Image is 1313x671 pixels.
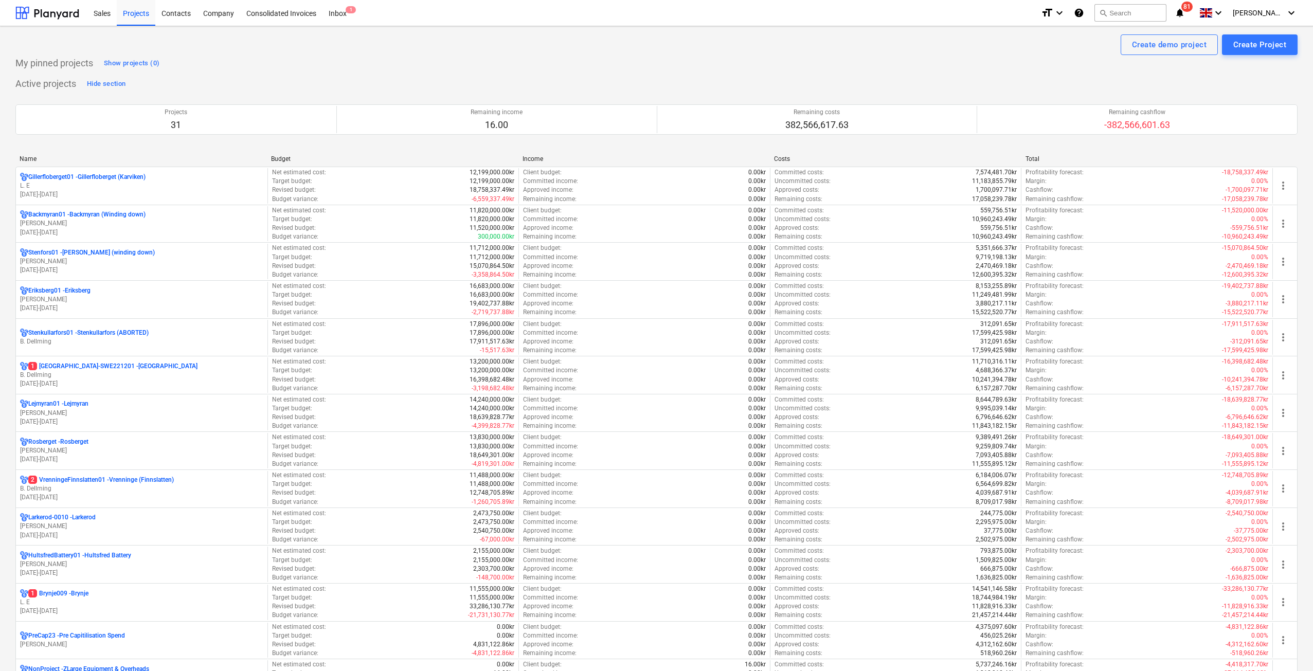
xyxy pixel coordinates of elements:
div: Project has multi currencies enabled [20,400,28,408]
p: Target budget : [272,291,312,299]
p: -1,700,097.71kr [1226,186,1268,194]
i: keyboard_arrow_down [1053,7,1066,19]
p: Remaining costs : [775,232,822,241]
p: 0.00kr [748,215,766,224]
p: [DATE] - [DATE] [20,531,263,540]
p: [PERSON_NAME] [20,219,263,228]
p: 12,600,395.32kr [972,270,1017,279]
p: Approved income : [523,375,573,384]
p: 11,183,855.79kr [972,177,1017,186]
div: Project has multi currencies enabled [20,210,28,219]
p: Revised budget : [272,262,316,270]
p: Approved income : [523,299,573,308]
p: Target budget : [272,215,312,224]
p: Committed income : [523,215,578,224]
p: Projects [165,108,187,117]
p: Net estimated cost : [272,244,326,252]
p: [PERSON_NAME] [20,446,263,455]
div: Lejmyran01 -Lejmyran[PERSON_NAME][DATE]-[DATE] [20,400,263,426]
div: Budget [271,155,514,162]
p: 0.00% [1251,329,1268,337]
p: Remaining costs : [775,270,822,279]
p: 11,820,000.00kr [470,215,514,224]
p: 0.00kr [748,366,766,375]
p: 13,200,000.00kr [470,357,514,366]
p: 0.00kr [748,195,766,204]
div: Stenfors01 -[PERSON_NAME] (winding down)[PERSON_NAME][DATE]-[DATE] [20,248,263,275]
p: Net estimated cost : [272,168,326,177]
p: [DATE] - [DATE] [20,569,263,577]
p: Approved income : [523,337,573,346]
p: 16,683,000.00kr [470,282,514,291]
p: Approved costs : [775,262,819,270]
span: more_vert [1277,482,1289,495]
span: more_vert [1277,596,1289,608]
p: L. E [20,598,263,607]
p: [DATE] - [DATE] [20,266,263,275]
div: PreCap23 -Pre Capitilisation Spend[PERSON_NAME] [20,631,263,649]
p: 7,574,481.70kr [976,168,1017,177]
p: -15,070,864.50kr [1222,244,1268,252]
p: 4,688,366.37kr [976,366,1017,375]
p: [PERSON_NAME] [20,640,263,649]
p: Net estimated cost : [272,357,326,366]
div: Show projects (0) [104,58,159,69]
p: Target budget : [272,329,312,337]
p: 0.00kr [748,244,766,252]
div: Project has multi currencies enabled [20,438,28,446]
p: -382,566,601.63 [1104,119,1170,131]
p: -19,402,737.88kr [1222,282,1268,291]
i: Knowledge base [1074,7,1084,19]
p: Uncommitted costs : [775,366,831,375]
div: Larkerod-0010 -Larkerod[PERSON_NAME][DATE]-[DATE] [20,513,263,539]
div: 2VrenningeFinnslatten01 -Vrenninge (Finnslatten)B. Dellming[DATE]-[DATE] [20,476,263,502]
p: 0.00% [1251,215,1268,224]
div: Name [20,155,263,162]
p: -2,470,469.18kr [1226,262,1268,270]
p: Profitability forecast : [1026,282,1084,291]
p: Approved costs : [775,186,819,194]
div: Project has multi currencies enabled [20,329,28,337]
p: 9,719,198.13kr [976,253,1017,262]
p: 13,200,000.00kr [470,366,514,375]
p: Backmyran01 - Backmyran (Winding down) [28,210,146,219]
p: 10,960,243.49kr [972,215,1017,224]
p: Client budget : [523,206,562,215]
p: 11,249,481.99kr [972,291,1017,299]
p: Remaining income : [523,232,577,241]
p: 16,683,000.00kr [470,291,514,299]
p: B. Dellming [20,337,263,346]
p: 11,710,316.11kr [972,357,1017,366]
p: Net estimated cost : [272,206,326,215]
p: -16,398,682.48kr [1222,357,1268,366]
p: Net estimated cost : [272,320,326,329]
iframe: Chat Widget [1262,622,1313,671]
p: -15,517.63kr [480,346,514,355]
p: 0.00kr [748,232,766,241]
p: B. Dellming [20,371,263,379]
p: -18,758,337.49kr [1222,168,1268,177]
p: -12,600,395.32kr [1222,270,1268,279]
p: 0.00kr [748,299,766,308]
p: 300,000.00kr [478,232,514,241]
div: 1[GEOGRAPHIC_DATA]-SWE221201 -[GEOGRAPHIC_DATA]B. Dellming[DATE]-[DATE] [20,362,263,388]
p: [DATE] - [DATE] [20,228,263,237]
p: [DATE] - [DATE] [20,607,263,615]
p: Cashflow : [1026,186,1053,194]
p: Remaining costs : [775,195,822,204]
p: Larkerod-0010 - Larkerod [28,513,96,522]
p: 16,398,682.48kr [470,375,514,384]
div: HultsfredBattery01 -Hultsfred Battery[PERSON_NAME][DATE]-[DATE] [20,551,263,577]
p: 17,599,425.98kr [972,346,1017,355]
p: [PERSON_NAME] [20,295,263,304]
p: Remaining income : [523,346,577,355]
p: 559,756.51kr [980,224,1017,232]
p: Committed income : [523,366,578,375]
p: Approved costs : [775,337,819,346]
p: 0.00kr [748,346,766,355]
p: Remaining cashflow : [1026,346,1084,355]
span: 1 [346,6,356,13]
p: Approved income : [523,224,573,232]
p: Stenkullarfors01 - Stenkullarfors (ABORTED) [28,329,149,337]
p: My pinned projects [15,57,93,69]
